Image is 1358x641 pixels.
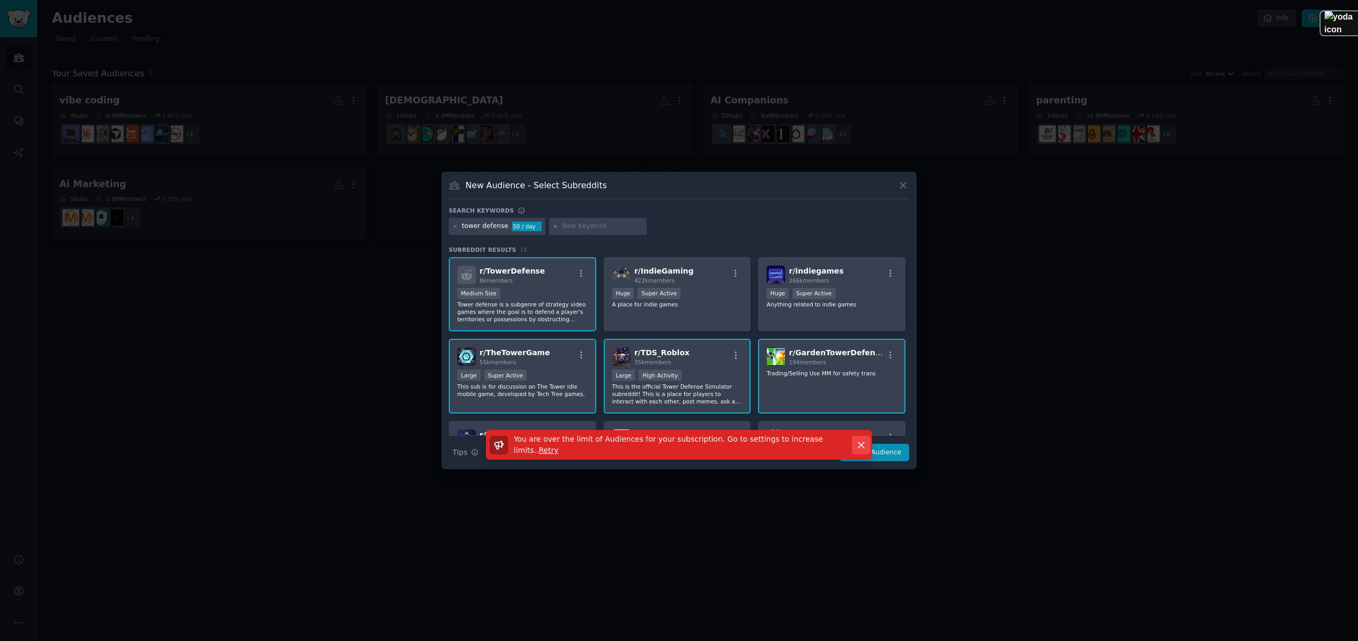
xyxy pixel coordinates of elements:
[634,277,675,284] span: 422k members
[514,435,823,454] span: You are over the limit of Audiences for your subscription. Go to settings to increase limits. .
[767,370,897,377] p: Trading/Selling Use MM for safety trans
[457,347,476,366] img: TheTowerGame
[512,222,542,231] div: 50 / day
[462,222,509,231] div: tower defense
[634,348,690,357] span: r/ TDS_Roblox
[767,429,785,448] img: AndroidGaming
[639,370,682,381] div: High Activity
[612,429,631,448] img: TowerDefenseX
[457,288,500,299] div: Medium Size
[789,277,829,284] span: 266k members
[449,246,516,253] span: Subreddit Results
[612,301,743,308] p: A place for indie games
[612,383,743,405] p: This is the official Tower Defense Simulator subreddit! This is a place for players to interact w...
[767,347,785,366] img: GardenTowerDefense
[457,429,476,448] img: TowerDefenseSimulator
[480,348,550,357] span: r/ TheTowerGame
[767,301,897,308] p: Anything related to indie games
[634,359,671,365] span: 35k members
[480,277,513,284] span: 8k members
[612,288,634,299] div: Huge
[612,347,631,366] img: TDS_Roblox
[638,288,681,299] div: Super Active
[449,207,514,214] h3: Search keywords
[612,370,636,381] div: Large
[457,383,588,398] p: This sub is for discussion on The Tower idle mobile game, developed by Tech Tree games.
[520,247,527,253] span: 16
[480,267,545,275] span: r/ TowerDefense
[457,370,481,381] div: Large
[539,446,559,454] span: Retry
[789,359,826,365] span: 194 members
[480,359,516,365] span: 55k members
[634,267,694,275] span: r/ IndieGaming
[466,180,607,191] h3: New Audience - Select Subreddits
[767,288,789,299] div: Huge
[612,266,631,284] img: IndieGaming
[789,267,843,275] span: r/ indiegames
[484,370,527,381] div: Super Active
[457,301,588,323] p: Tower defense is a subgenre of strategy video games where the goal is to defend a player's territ...
[793,288,835,299] div: Super Active
[767,266,785,284] img: indiegames
[562,222,643,231] input: New Keyword
[789,348,885,357] span: r/ GardenTowerDefense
